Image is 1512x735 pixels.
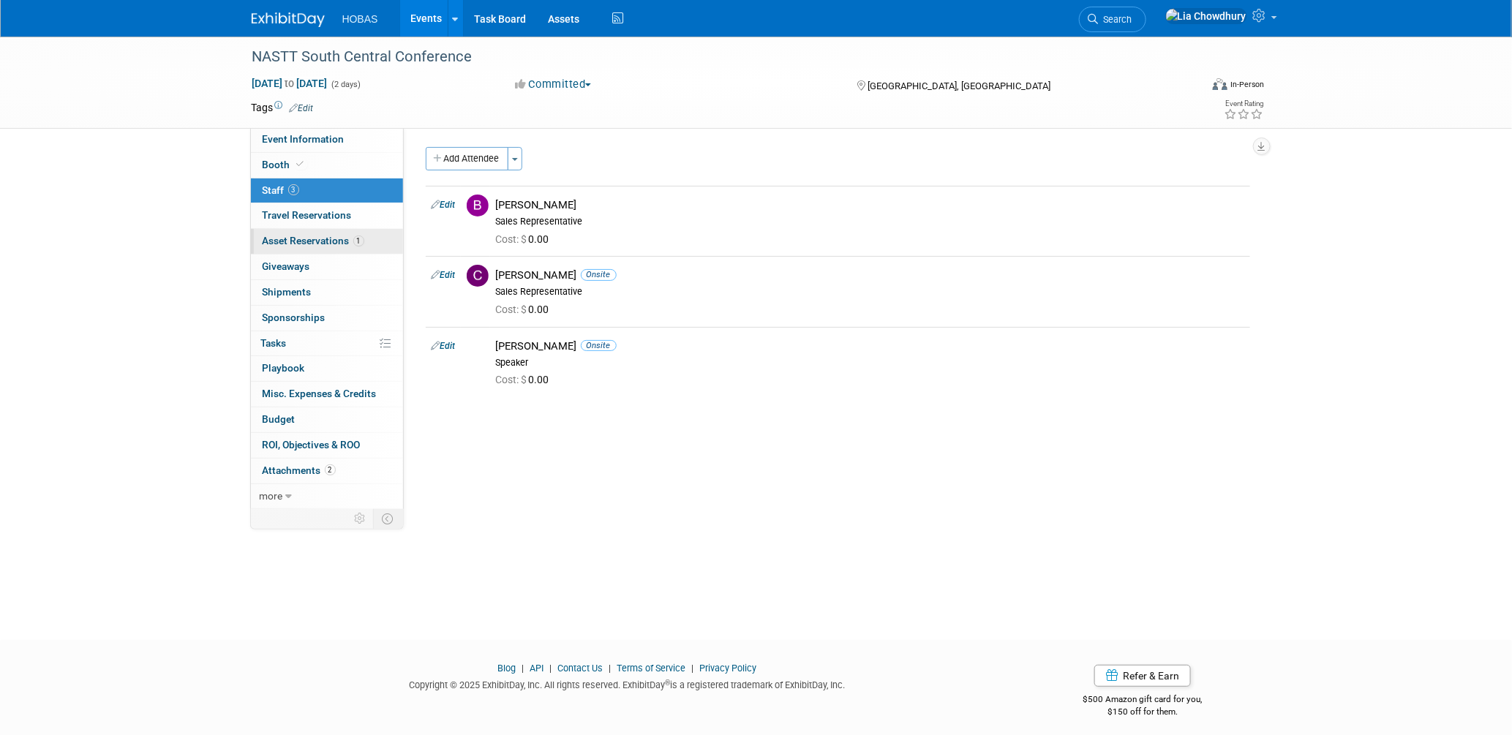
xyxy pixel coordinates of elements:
span: Budget [263,413,296,425]
a: more [251,484,403,509]
td: Toggle Event Tabs [373,509,403,528]
a: Playbook [251,356,403,381]
div: $500 Amazon gift card for you, [1025,684,1261,717]
span: Staff [263,184,299,196]
a: Blog [497,663,516,674]
a: Staff3 [251,178,403,203]
a: Travel Reservations [251,203,403,228]
a: Edit [432,341,456,351]
div: Copyright © 2025 ExhibitDay, Inc. All rights reserved. ExhibitDay is a registered trademark of Ex... [252,675,1004,692]
span: Event Information [263,133,345,145]
a: Refer & Earn [1094,665,1191,687]
span: (2 days) [331,80,361,89]
a: Giveaways [251,255,403,279]
span: more [260,490,283,502]
a: Edit [290,103,314,113]
sup: ® [665,679,670,687]
span: Tasks [261,337,287,349]
div: Sales Representative [496,286,1244,298]
span: | [546,663,555,674]
a: Booth [251,153,403,178]
span: Cost: $ [496,374,529,385]
span: Cost: $ [496,233,529,245]
a: Asset Reservations1 [251,229,403,254]
span: ROI, Objectives & ROO [263,439,361,451]
a: Contact Us [557,663,603,674]
span: [GEOGRAPHIC_DATA], [GEOGRAPHIC_DATA] [868,80,1050,91]
span: Travel Reservations [263,209,352,221]
a: Budget [251,407,403,432]
span: 2 [325,464,336,475]
span: Playbook [263,362,305,374]
img: C.jpg [467,265,489,287]
a: Edit [432,200,456,210]
span: to [283,78,297,89]
a: Misc. Expenses & Credits [251,382,403,407]
i: Booth reservation complete [297,160,304,168]
td: Personalize Event Tab Strip [348,509,374,528]
span: Search [1099,14,1132,25]
div: Sales Representative [496,216,1244,227]
a: Tasks [251,331,403,356]
span: [DATE] [DATE] [252,77,328,90]
span: 3 [288,184,299,195]
div: [PERSON_NAME] [496,198,1244,212]
img: Format-Inperson.png [1213,78,1227,90]
span: | [605,663,614,674]
a: Privacy Policy [699,663,756,674]
div: Event Format [1114,76,1265,98]
div: [PERSON_NAME] [496,268,1244,282]
span: | [518,663,527,674]
div: $150 off for them. [1025,706,1261,718]
img: Lia Chowdhury [1165,8,1247,24]
span: Attachments [263,464,336,476]
td: Tags [252,100,314,115]
a: Search [1079,7,1146,32]
span: Giveaways [263,260,310,272]
a: Shipments [251,280,403,305]
span: Asset Reservations [263,235,364,246]
a: ROI, Objectives & ROO [251,433,403,458]
div: Event Rating [1224,100,1263,108]
a: Terms of Service [617,663,685,674]
span: | [688,663,697,674]
span: Sponsorships [263,312,326,323]
a: Sponsorships [251,306,403,331]
span: 0.00 [496,374,555,385]
span: 0.00 [496,233,555,245]
span: Cost: $ [496,304,529,315]
span: Shipments [263,286,312,298]
span: Onsite [581,269,617,280]
div: NASTT South Central Conference [247,44,1178,70]
img: B.jpg [467,195,489,216]
div: Speaker [496,357,1244,369]
div: In-Person [1230,79,1264,90]
a: Attachments2 [251,459,403,483]
span: 0.00 [496,304,555,315]
span: HOBAS [342,13,378,25]
img: ExhibitDay [252,12,325,27]
span: Misc. Expenses & Credits [263,388,377,399]
span: 1 [353,235,364,246]
div: [PERSON_NAME] [496,339,1244,353]
button: Add Attendee [426,147,508,170]
a: Edit [432,270,456,280]
span: Onsite [581,340,617,351]
a: Event Information [251,127,403,152]
a: API [530,663,544,674]
span: Booth [263,159,307,170]
button: Committed [510,77,597,92]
